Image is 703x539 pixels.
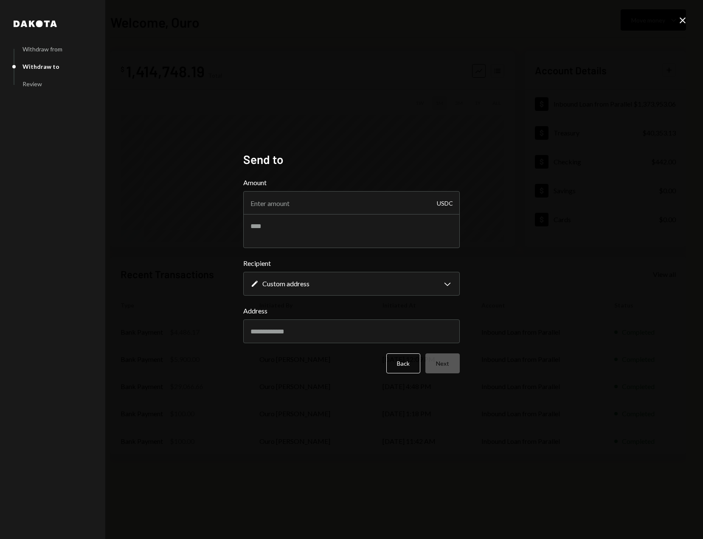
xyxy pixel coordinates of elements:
input: Enter amount [243,191,460,215]
div: Withdraw to [22,63,59,70]
div: USDC [437,191,453,215]
div: Withdraw from [22,45,62,53]
h2: Send to [243,151,460,168]
div: Review [22,80,42,87]
button: Recipient [243,272,460,296]
label: Recipient [243,258,460,268]
label: Amount [243,178,460,188]
label: Address [243,306,460,316]
button: Back [386,353,420,373]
